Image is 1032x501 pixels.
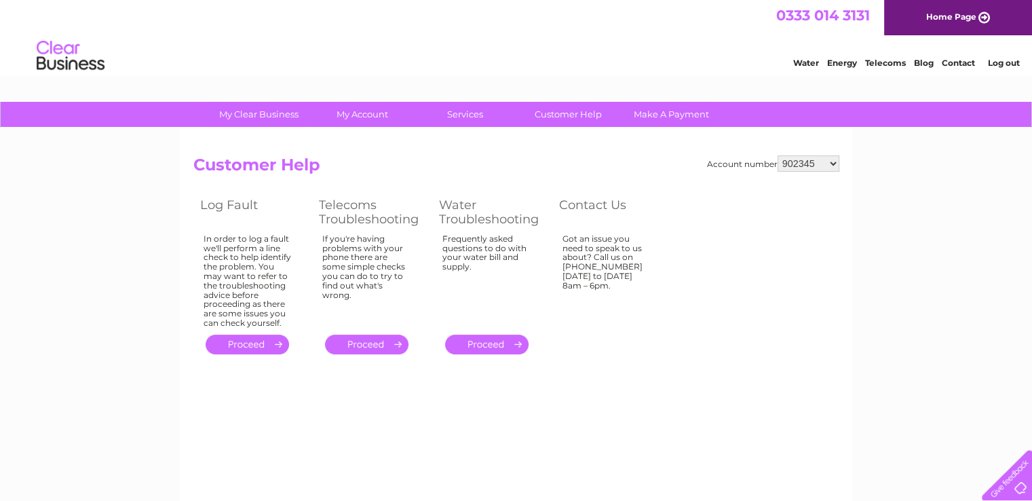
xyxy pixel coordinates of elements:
[615,102,727,127] a: Make A Payment
[442,234,532,322] div: Frequently asked questions to do with your water bill and supply.
[914,58,934,68] a: Blog
[193,194,312,230] th: Log Fault
[409,102,521,127] a: Services
[322,234,412,322] div: If you're having problems with your phone there are some simple checks you can do to try to find ...
[865,58,906,68] a: Telecoms
[306,102,418,127] a: My Account
[193,155,839,181] h2: Customer Help
[36,35,105,77] img: logo.png
[827,58,857,68] a: Energy
[203,102,315,127] a: My Clear Business
[204,234,292,328] div: In order to log a fault we'll perform a line check to help identify the problem. You may want to ...
[562,234,651,322] div: Got an issue you need to speak to us about? Call us on [PHONE_NUMBER] [DATE] to [DATE] 8am – 6pm.
[707,155,839,172] div: Account number
[987,58,1019,68] a: Log out
[793,58,819,68] a: Water
[432,194,552,230] th: Water Troubleshooting
[445,335,529,354] a: .
[512,102,624,127] a: Customer Help
[776,7,870,24] a: 0333 014 3131
[196,7,837,66] div: Clear Business is a trading name of Verastar Limited (registered in [GEOGRAPHIC_DATA] No. 3667643...
[942,58,975,68] a: Contact
[325,335,408,354] a: .
[552,194,671,230] th: Contact Us
[312,194,432,230] th: Telecoms Troubleshooting
[206,335,289,354] a: .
